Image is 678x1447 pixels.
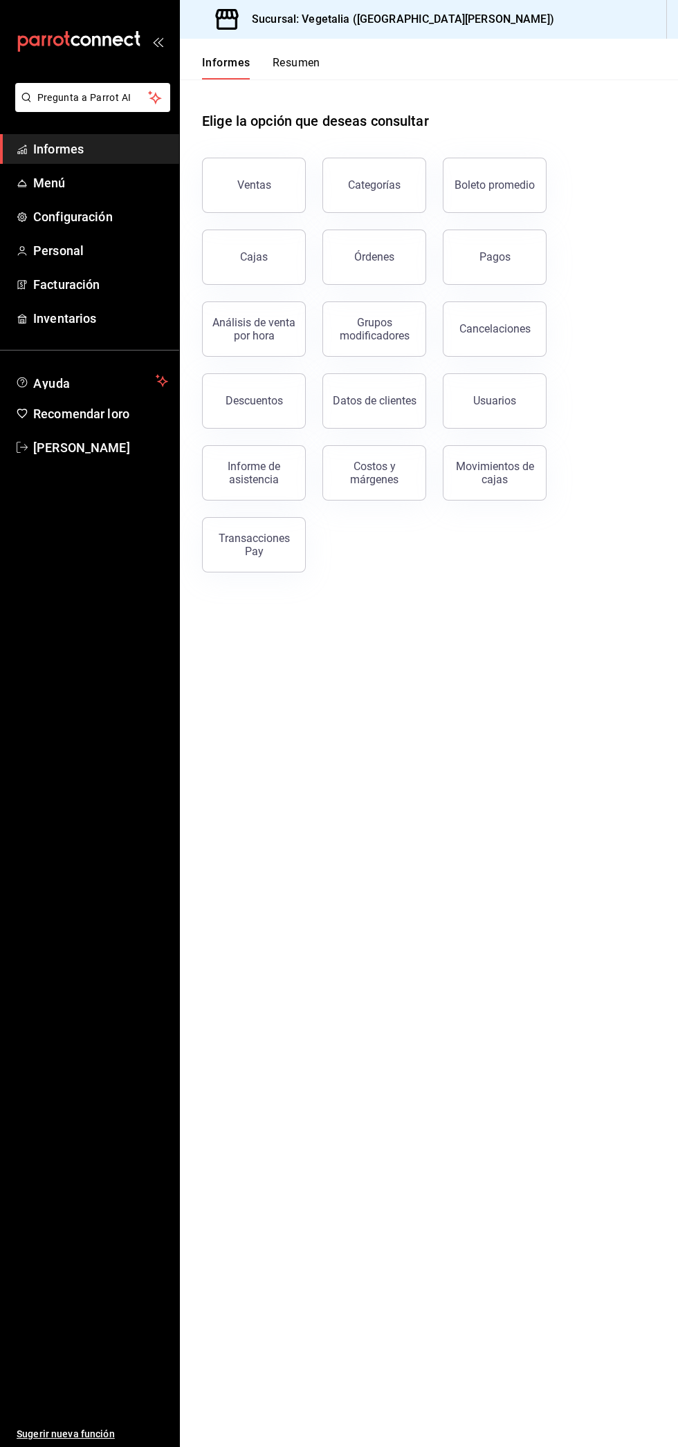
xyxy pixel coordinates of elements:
[212,316,295,342] font: Análisis de venta por hora
[202,113,429,129] font: Elige la opción que deseas consultar
[202,55,320,80] div: pestañas de navegación
[443,158,547,213] button: Boleto promedio
[226,394,283,407] font: Descuentos
[33,376,71,391] font: Ayuda
[17,1428,115,1439] font: Sugerir nueva función
[33,243,84,258] font: Personal
[33,407,129,421] font: Recomendar loro
[202,373,306,429] button: Descuentos
[10,100,170,115] a: Pregunta a Parrot AI
[479,250,511,263] font: Pagos
[33,176,66,190] font: Menú
[252,12,554,26] font: Sucursal: Vegetalia ([GEOGRAPHIC_DATA][PERSON_NAME])
[219,532,290,558] font: Transacciones Pay
[237,178,271,192] font: Ventas
[354,250,394,263] font: Órdenes
[202,56,250,69] font: Informes
[350,460,398,486] font: Costos y márgenes
[322,230,426,285] button: Órdenes
[273,56,320,69] font: Resumen
[443,230,547,285] button: Pagos
[33,311,96,326] font: Inventarios
[33,142,84,156] font: Informes
[202,301,306,357] button: Análisis de venta por hora
[322,301,426,357] button: Grupos modificadores
[322,373,426,429] button: Datos de clientes
[322,445,426,501] button: Costos y márgenes
[202,158,306,213] button: Ventas
[33,440,130,455] font: [PERSON_NAME]
[443,373,547,429] button: Usuarios
[340,316,410,342] font: Grupos modificadores
[348,178,401,192] font: Categorías
[202,445,306,501] button: Informe de asistencia
[37,92,131,103] font: Pregunta a Parrot AI
[152,36,163,47] button: abrir_cajón_menú
[202,230,306,285] button: Cajas
[443,301,547,357] button: Cancelaciones
[202,517,306,572] button: Transacciones Pay
[33,209,113,224] font: Configuración
[15,83,170,112] button: Pregunta a Parrot AI
[322,158,426,213] button: Categorías
[33,277,100,292] font: Facturación
[473,394,516,407] font: Usuarios
[443,445,547,501] button: Movimientos de cajas
[459,322,531,335] font: Cancelaciones
[456,460,534,486] font: Movimientos de cajas
[228,460,280,486] font: Informe de asistencia
[240,250,268,263] font: Cajas
[455,178,535,192] font: Boleto promedio
[333,394,416,407] font: Datos de clientes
